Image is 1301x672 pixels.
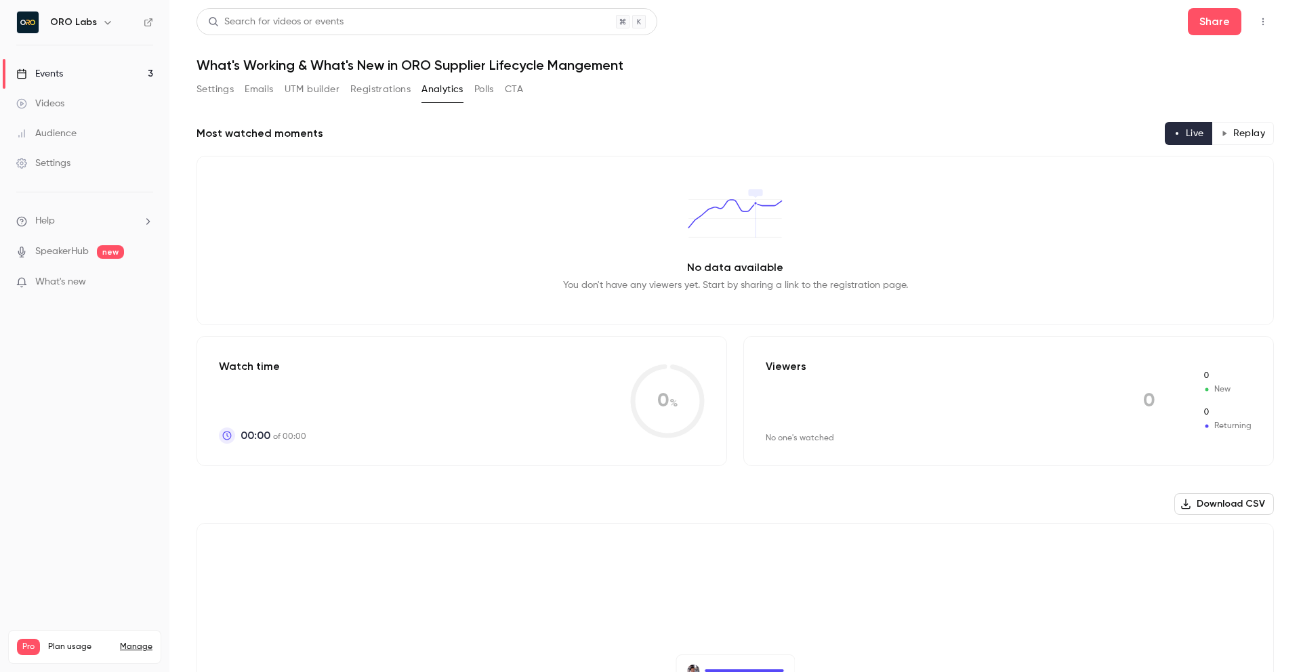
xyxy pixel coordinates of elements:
[35,245,89,259] a: SpeakerHub
[197,125,323,142] h2: Most watched moments
[48,642,112,652] span: Plan usage
[35,275,86,289] span: What's new
[219,358,306,375] p: Watch time
[687,259,783,276] p: No data available
[16,67,63,81] div: Events
[1203,420,1252,432] span: Returning
[97,245,124,259] span: new
[505,79,523,100] button: CTA
[474,79,494,100] button: Polls
[766,358,806,375] p: Viewers
[350,79,411,100] button: Registrations
[241,427,270,444] span: 00:00
[1188,8,1241,35] button: Share
[241,427,306,444] p: of 00:00
[197,57,1274,73] h1: What's Working & What's New in ORO Supplier Lifecycle Mangement
[1212,122,1274,145] button: Replay
[16,156,70,170] div: Settings
[16,97,64,110] div: Videos
[197,79,234,100] button: Settings
[35,214,55,228] span: Help
[16,214,153,228] li: help-dropdown-opener
[1203,406,1252,419] span: Returning
[1174,493,1274,515] button: Download CSV
[1165,122,1213,145] button: Live
[208,15,344,29] div: Search for videos or events
[285,79,339,100] button: UTM builder
[766,433,834,444] div: No one's watched
[17,639,40,655] span: Pro
[16,127,77,140] div: Audience
[421,79,463,100] button: Analytics
[245,79,273,100] button: Emails
[50,16,97,29] h6: ORO Labs
[120,642,152,652] a: Manage
[17,12,39,33] img: ORO Labs
[1203,383,1252,396] span: New
[1203,370,1252,382] span: New
[563,278,908,292] p: You don't have any viewers yet. Start by sharing a link to the registration page.
[137,276,153,289] iframe: Noticeable Trigger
